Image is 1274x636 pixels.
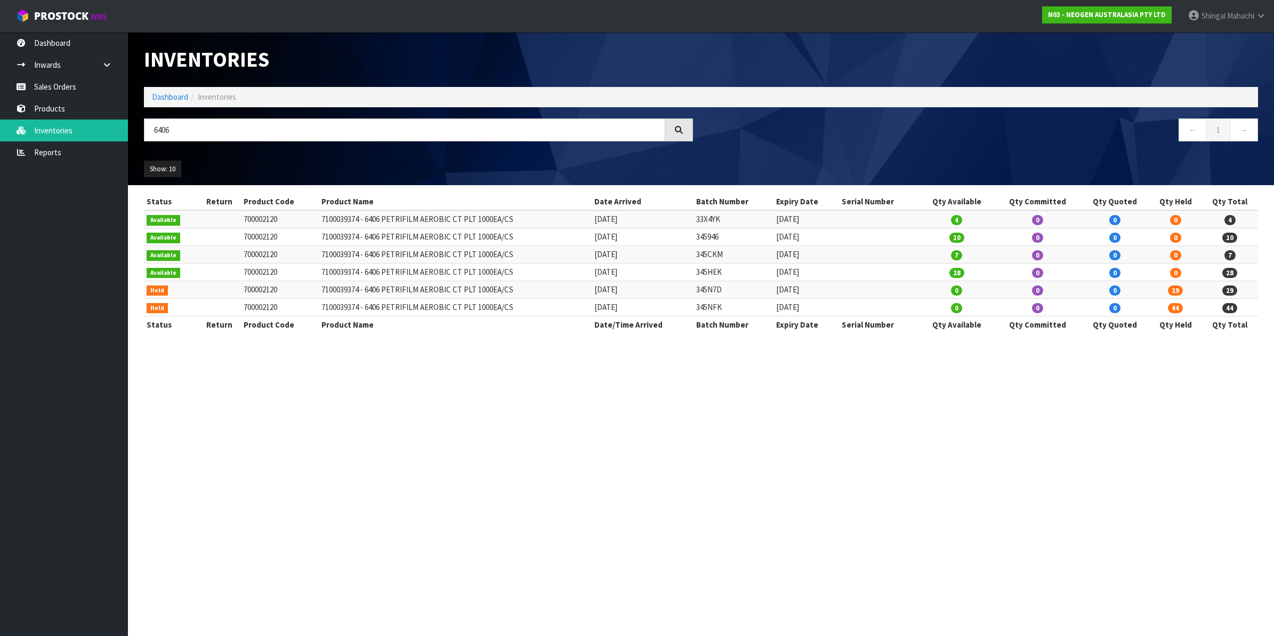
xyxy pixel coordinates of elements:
td: 700002120 [241,228,318,246]
input: Search inventories [144,118,665,141]
span: 28 [1222,268,1237,278]
th: Product Code [241,316,318,333]
span: [DATE] [776,302,799,312]
th: Serial Number [839,316,919,333]
span: 29 [1222,285,1237,296]
td: [DATE] [592,246,694,264]
td: 7100039374 - 6406 PETRIFILM AEROBIC CT PLT 1000EA/CS [319,210,592,228]
span: [DATE] [776,214,799,224]
span: 44 [1222,303,1237,313]
td: 7100039374 - 6406 PETRIFILM AEROBIC CT PLT 1000EA/CS [319,228,592,246]
td: 700002120 [241,264,318,281]
td: [DATE] [592,298,694,316]
td: 700002120 [241,298,318,316]
th: Return [197,193,241,210]
strong: N03 - NEOGEN AUSTRALASIA PTY LTD [1048,10,1166,19]
td: 7100039374 - 6406 PETRIFILM AEROBIC CT PLT 1000EA/CS [319,264,592,281]
td: 345946 [694,228,773,246]
small: WMS [91,12,107,22]
span: 0 [1032,250,1043,260]
th: Qty Total [1202,193,1258,210]
th: Qty Available [919,193,994,210]
span: Shingai [1202,11,1225,21]
span: 7 [951,250,962,260]
span: 0 [1032,233,1043,243]
span: [DATE] [776,267,799,277]
th: Qty Held [1149,316,1202,333]
td: [DATE] [592,210,694,228]
span: 0 [951,303,962,313]
th: Date Arrived [592,193,694,210]
span: 28 [949,268,964,278]
th: Qty Total [1202,316,1258,333]
th: Product Name [319,193,592,210]
th: Date/Time Arrived [592,316,694,333]
a: → [1230,118,1258,141]
td: 345N7D [694,281,773,298]
span: Inventories [198,92,236,102]
td: 345HEK [694,264,773,281]
span: 44 [1168,303,1183,313]
span: 10 [949,233,964,243]
span: Available [147,250,180,261]
th: Qty Quoted [1081,193,1149,210]
td: 700002120 [241,246,318,264]
span: Mahachi [1227,11,1254,21]
button: Show: 10 [144,161,181,178]
th: Qty Quoted [1081,316,1149,333]
td: 345CKM [694,246,773,264]
td: 7100039374 - 6406 PETRIFILM AEROBIC CT PLT 1000EA/CS [319,246,592,264]
span: 0 [1170,215,1181,225]
span: Available [147,215,180,226]
td: [DATE] [592,281,694,298]
span: 0 [1109,233,1120,243]
th: Batch Number [694,193,773,210]
span: ProStock [34,9,88,23]
th: Serial Number [839,193,919,210]
span: 10 [1222,233,1237,243]
span: 0 [1109,268,1120,278]
span: 29 [1168,285,1183,296]
td: 7100039374 - 6406 PETRIFILM AEROBIC CT PLT 1000EA/CS [319,281,592,298]
img: cube-alt.png [16,9,29,22]
span: 0 [1109,250,1120,260]
td: [DATE] [592,264,694,281]
span: [DATE] [776,284,799,295]
th: Return [197,316,241,333]
td: 345NFK [694,298,773,316]
span: 0 [1109,303,1120,313]
span: Available [147,233,180,243]
span: [DATE] [776,232,799,242]
th: Product Code [241,193,318,210]
span: 0 [1170,233,1181,243]
th: Qty Held [1149,193,1202,210]
span: 7 [1224,250,1236,260]
td: 33X4YK [694,210,773,228]
td: [DATE] [592,228,694,246]
nav: Page navigation [709,118,1258,145]
span: 4 [1224,215,1236,225]
th: Status [144,193,197,210]
span: 0 [1032,268,1043,278]
td: 700002120 [241,210,318,228]
a: Dashboard [152,92,188,102]
span: 0 [1032,215,1043,225]
span: 0 [1032,303,1043,313]
th: Product Name [319,316,592,333]
th: Expiry Date [773,316,839,333]
span: 4 [951,215,962,225]
th: Qty Available [919,316,994,333]
td: 700002120 [241,281,318,298]
span: 0 [1109,285,1120,296]
span: 0 [1109,215,1120,225]
th: Expiry Date [773,193,839,210]
span: 0 [951,285,962,296]
th: Qty Committed [994,193,1081,210]
th: Status [144,316,197,333]
a: ← [1179,118,1207,141]
th: Batch Number [694,316,773,333]
span: Available [147,268,180,279]
span: 0 [1170,268,1181,278]
span: 0 [1170,250,1181,260]
th: Qty Committed [994,316,1081,333]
